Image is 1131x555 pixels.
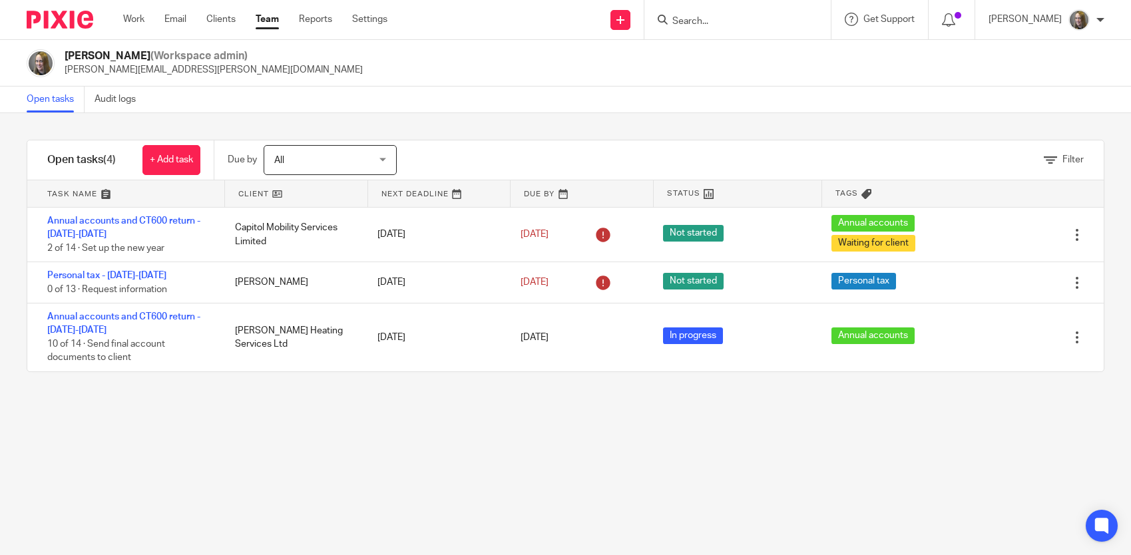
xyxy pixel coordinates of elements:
[27,87,85,112] a: Open tasks
[206,13,236,26] a: Clients
[863,15,915,24] span: Get Support
[65,49,363,63] h2: [PERSON_NAME]
[835,188,858,199] span: Tags
[1068,9,1090,31] img: Emma%201.jpg
[352,13,387,26] a: Settings
[671,16,791,28] input: Search
[222,317,364,358] div: [PERSON_NAME] Heating Services Ltd
[364,269,507,295] div: [DATE]
[364,221,507,248] div: [DATE]
[989,13,1062,26] p: [PERSON_NAME]
[47,216,200,239] a: Annual accounts and CT600 return - [DATE]-[DATE]
[47,153,116,167] h1: Open tasks
[47,244,164,253] span: 2 of 14 · Set up the new year
[1062,155,1084,164] span: Filter
[831,327,915,344] span: Annual accounts
[164,13,186,26] a: Email
[47,271,166,280] a: Personal tax - [DATE]-[DATE]
[831,235,915,252] span: Waiting for client
[228,153,257,166] p: Due by
[27,49,55,77] img: Emma%201.jpg
[831,215,915,232] span: Annual accounts
[521,333,549,342] span: [DATE]
[222,214,364,255] div: Capitol Mobility Services Limited
[47,312,200,335] a: Annual accounts and CT600 return - [DATE]-[DATE]
[150,51,248,61] span: (Workspace admin)
[521,230,549,239] span: [DATE]
[831,273,896,289] span: Personal tax
[663,327,723,344] span: In progress
[663,225,724,242] span: Not started
[103,154,116,165] span: (4)
[95,87,146,112] a: Audit logs
[27,11,93,29] img: Pixie
[222,269,364,295] div: [PERSON_NAME]
[364,324,507,351] div: [DATE]
[123,13,144,26] a: Work
[47,339,165,363] span: 10 of 14 · Send final account documents to client
[663,273,724,289] span: Not started
[299,13,332,26] a: Reports
[274,156,284,165] span: All
[521,277,549,287] span: [DATE]
[256,13,279,26] a: Team
[667,188,700,199] span: Status
[65,63,363,77] p: [PERSON_NAME][EMAIL_ADDRESS][PERSON_NAME][DOMAIN_NAME]
[47,285,167,294] span: 0 of 13 · Request information
[142,145,200,175] a: + Add task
